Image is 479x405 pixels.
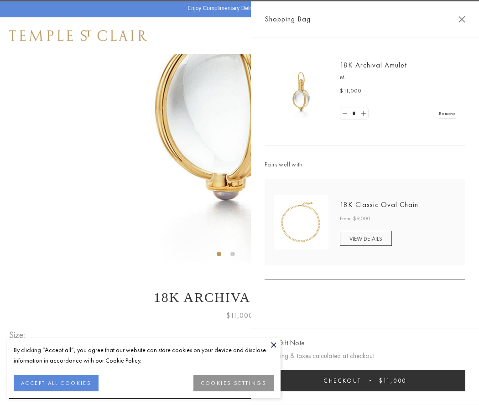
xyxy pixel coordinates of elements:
[379,377,406,384] span: $11,000
[274,64,328,119] img: 18K Archival Amulet
[9,327,29,343] span: Size:
[439,109,456,119] a: Remove
[340,108,349,119] a: Set quantity to 0
[9,290,470,305] h1: 18K Archival Amulet
[14,345,274,366] div: By clicking “Accept all”, you agree that our website can store cookies on your device and disclos...
[340,231,392,246] a: VIEW DETAILS
[340,200,418,209] a: 18K Classic Oval Chain
[265,159,465,170] span: Pairs well with
[458,16,465,23] button: Close Shopping Bag
[265,350,465,362] p: Shipping & taxes calculated at checkout
[187,4,286,13] p: Enjoy Complimentary Delivery & Returns
[14,375,99,391] button: ACCEPT ALL COOKIES
[265,370,465,391] button: Checkout $11,000
[340,87,362,96] span: $11,000
[193,375,274,391] button: COOKIES SETTINGS
[340,60,407,70] a: 18K Archival Amulet
[349,235,382,243] span: VIEW DETAILS
[9,30,147,41] img: Temple St. Clair
[274,195,328,249] img: N88865-OV18
[265,337,304,349] button: Add Gift Note
[226,310,253,322] span: $11,000
[359,108,368,119] a: Set quantity to 2
[323,377,361,384] span: Checkout
[340,73,456,82] p: M
[340,214,370,223] span: From: $9,000
[265,13,311,25] span: Shopping Bag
